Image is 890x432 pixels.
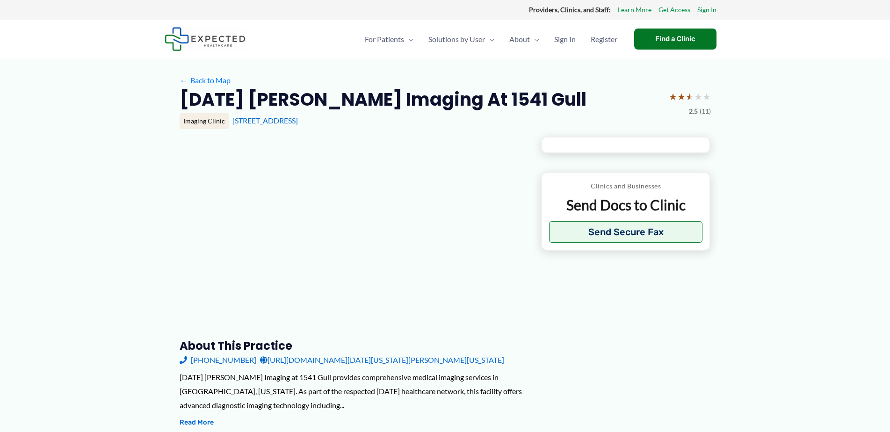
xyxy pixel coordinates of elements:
span: Register [591,23,617,56]
a: [URL][DOMAIN_NAME][DATE][US_STATE][PERSON_NAME][US_STATE] [260,353,504,367]
a: For PatientsMenu Toggle [357,23,421,56]
span: (11) [700,105,711,117]
span: Solutions by User [428,23,485,56]
nav: Primary Site Navigation [357,23,625,56]
a: Learn More [618,4,651,16]
a: ←Back to Map [180,73,231,87]
h3: About this practice [180,338,526,353]
a: Sign In [697,4,716,16]
a: Sign In [547,23,583,56]
a: [PHONE_NUMBER] [180,353,256,367]
div: [DATE] [PERSON_NAME] Imaging at 1541 Gull provides comprehensive medical imaging services in [GEO... [180,370,526,412]
a: Find a Clinic [634,29,716,50]
span: For Patients [365,23,404,56]
span: ★ [694,88,702,105]
h2: [DATE] [PERSON_NAME] Imaging at 1541 Gull [180,88,586,111]
p: Send Docs to Clinic [549,196,703,214]
img: Expected Healthcare Logo - side, dark font, small [165,27,246,51]
span: Menu Toggle [530,23,539,56]
button: Read More [180,417,214,428]
span: ★ [702,88,711,105]
span: ★ [686,88,694,105]
span: Menu Toggle [404,23,413,56]
a: Solutions by UserMenu Toggle [421,23,502,56]
span: Sign In [554,23,576,56]
span: About [509,23,530,56]
span: ★ [669,88,677,105]
button: Send Secure Fax [549,221,703,243]
a: Register [583,23,625,56]
a: Get Access [658,4,690,16]
strong: Providers, Clinics, and Staff: [529,6,611,14]
p: Clinics and Businesses [549,180,703,192]
span: ← [180,76,188,85]
a: AboutMenu Toggle [502,23,547,56]
a: [STREET_ADDRESS] [232,116,298,125]
span: 2.5 [689,105,698,117]
div: Imaging Clinic [180,113,229,129]
span: Menu Toggle [485,23,494,56]
span: ★ [677,88,686,105]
